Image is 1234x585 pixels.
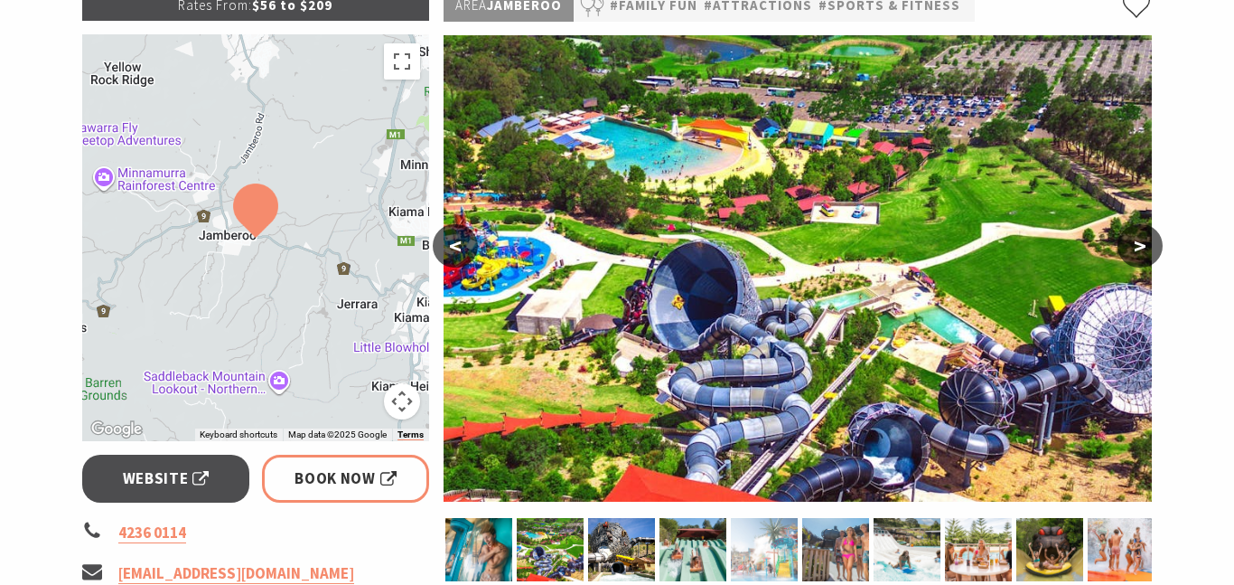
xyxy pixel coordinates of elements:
img: Jamberoo Action Park [517,518,584,581]
img: Google [87,418,146,441]
button: Toggle fullscreen view [384,43,420,80]
button: > [1117,224,1163,268]
img: Jamberoo Action Park [444,35,1152,502]
a: Website [82,455,249,503]
img: Feel The Rush, race your mates - Octo-Racer, only at Jamberoo Action Park [874,518,940,581]
span: Book Now [294,467,397,491]
img: Fun for everyone at Banjo's Billabong [1088,518,1155,581]
img: A Truly Hair Raising Experience - The Stinger, only at Jamberoo! [445,518,512,581]
span: Map data ©2025 Google [288,429,387,439]
a: Book Now [262,455,429,503]
img: Jamberoo...where you control the Action! [802,518,869,581]
button: Keyboard shortcuts [200,429,277,441]
a: 4236 0114 [118,523,186,543]
img: Bombora Seafood Bombora Scoop [945,518,1012,581]
img: The Perfect Storm [588,518,655,581]
img: Jamberoo Action Park [731,518,798,581]
a: Open this area in Google Maps (opens a new window) [87,418,146,441]
a: [EMAIL_ADDRESS][DOMAIN_NAME] [118,563,354,584]
span: Website [123,467,210,491]
img: only at Jamberoo...where you control the action! [659,518,726,581]
a: Terms (opens in new tab) [397,429,424,440]
button: < [433,224,478,268]
button: Map camera controls [384,383,420,420]
img: Drop into the Darkness on The Taipan! [1016,518,1083,581]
